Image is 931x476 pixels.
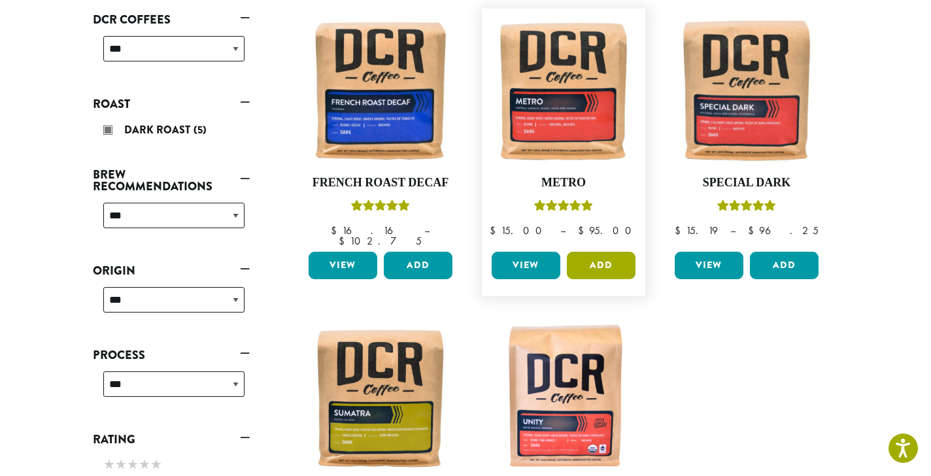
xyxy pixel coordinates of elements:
[675,224,718,237] bdi: 15.19
[730,224,736,237] span: –
[93,260,250,282] a: Origin
[578,224,589,237] span: $
[488,15,639,246] a: MetroRated 5.00 out of 5
[675,224,686,237] span: $
[748,224,759,237] span: $
[578,224,637,237] bdi: 95.00
[384,252,452,279] button: Add
[492,252,560,279] a: View
[139,455,150,474] span: ★
[93,93,250,115] a: Roast
[567,252,635,279] button: Add
[748,224,819,237] bdi: 96.25
[534,198,593,218] div: Rated 5.00 out of 5
[671,176,822,190] h4: Special Dark
[305,15,456,165] img: French-Roast-Decaf-12oz-300x300.jpg
[331,224,342,237] span: $
[305,322,456,473] img: Sumatra-12oz-300x300.jpg
[194,122,207,137] span: (5)
[150,455,162,474] span: ★
[309,252,377,279] a: View
[671,15,822,246] a: Special DarkRated 5.00 out of 5
[305,15,456,246] a: French Roast DecafRated 5.00 out of 5
[115,455,127,474] span: ★
[671,15,822,165] img: Special-Dark-12oz-300x300.jpg
[93,115,250,148] div: Roast
[93,163,250,197] a: Brew Recommendations
[93,31,250,77] div: DCR Coffees
[339,234,350,248] span: $
[351,198,410,218] div: Rated 5.00 out of 5
[93,282,250,328] div: Origin
[488,15,639,165] img: Metro-12oz-300x300.jpg
[331,224,412,237] bdi: 16.16
[675,252,743,279] a: View
[750,252,819,279] button: Add
[490,224,501,237] span: $
[127,455,139,474] span: ★
[717,198,776,218] div: Rated 5.00 out of 5
[124,122,194,137] span: Dark Roast
[93,428,250,450] a: Rating
[93,366,250,413] div: Process
[488,322,639,473] img: DCR-Unity-Coffee-Bag-300x300.png
[93,197,250,244] div: Brew Recommendations
[488,176,639,190] h4: Metro
[339,234,422,248] bdi: 102.75
[103,455,115,474] span: ★
[305,176,456,190] h4: French Roast Decaf
[490,224,548,237] bdi: 15.00
[424,224,430,237] span: –
[93,344,250,366] a: Process
[93,8,250,31] a: DCR Coffees
[560,224,566,237] span: –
